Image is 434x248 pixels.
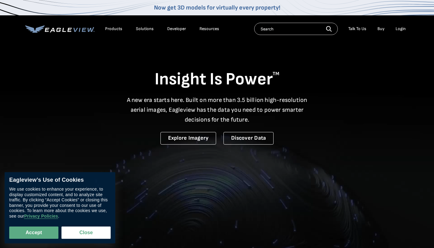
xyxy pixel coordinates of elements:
div: Eagleview’s Use of Cookies [9,177,111,184]
h1: Insight Is Power [25,69,409,90]
sup: TM [273,71,279,77]
a: Discover Data [223,132,274,145]
div: Solutions [136,26,154,32]
a: Explore Imagery [160,132,216,145]
button: Accept [9,227,58,239]
div: We use cookies to enhance your experience, to display customized content, and to analyze site tra... [9,187,111,219]
a: Developer [167,26,186,32]
a: Privacy Policies [24,214,58,219]
a: Now get 3D models for virtually every property! [154,4,280,11]
div: Talk To Us [348,26,366,32]
div: Products [105,26,122,32]
p: A new era starts here. Built on more than 3.5 billion high-resolution aerial images, Eagleview ha... [123,95,311,125]
button: Close [61,227,111,239]
a: Buy [377,26,385,32]
div: Resources [199,26,219,32]
input: Search [254,23,338,35]
div: Login [396,26,406,32]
